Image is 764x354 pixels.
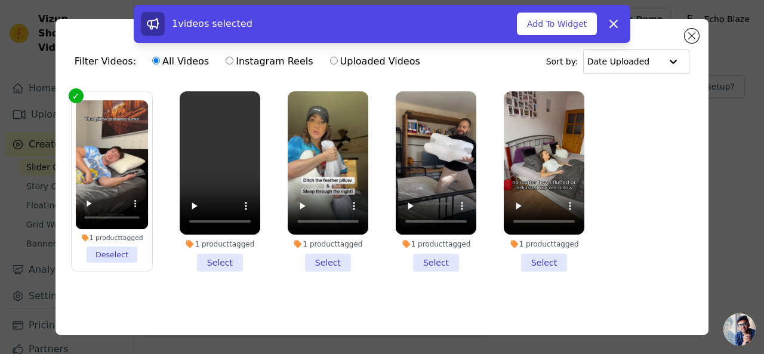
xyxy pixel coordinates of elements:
label: All Videos [152,54,210,69]
div: Sort by: [546,49,690,74]
button: Add To Widget [517,13,597,35]
label: Uploaded Videos [329,54,421,69]
div: 1 product tagged [504,239,584,249]
div: 1 product tagged [76,233,149,242]
div: 1 product tagged [180,239,260,249]
div: 1 product tagged [396,239,476,249]
span: 1 videos selected [172,18,252,29]
div: Open chat [723,313,756,346]
div: Filter Videos: [75,48,427,75]
label: Instagram Reels [225,54,313,69]
div: 1 product tagged [288,239,368,249]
